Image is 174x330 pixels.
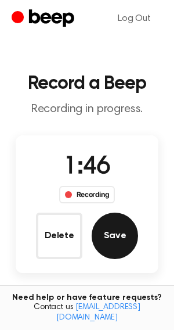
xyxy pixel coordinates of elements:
div: Recording [59,186,115,203]
span: 1:46 [64,155,110,180]
a: Log Out [106,5,162,33]
p: Recording in progress. [9,102,165,117]
span: Contact us [7,303,167,323]
button: Save Audio Record [92,213,138,259]
h1: Record a Beep [9,74,165,93]
a: [EMAIL_ADDRESS][DOMAIN_NAME] [56,303,140,322]
button: Delete Audio Record [36,213,82,259]
a: Beep [12,8,77,30]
